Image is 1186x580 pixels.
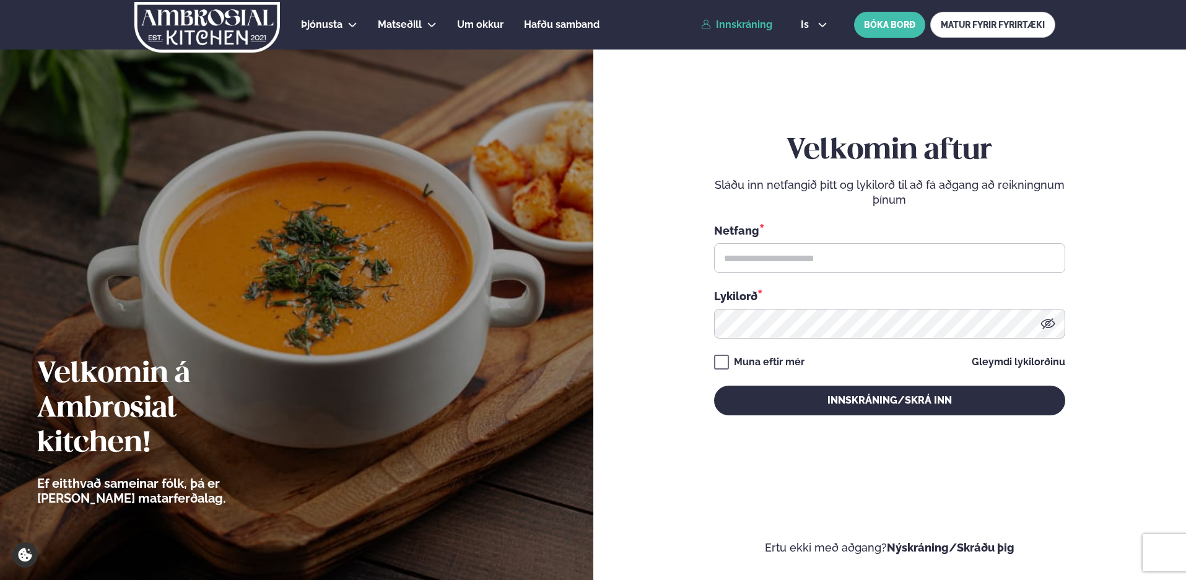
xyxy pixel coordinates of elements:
[524,17,600,32] a: Hafðu samband
[630,540,1149,555] p: Ertu ekki með aðgang?
[714,222,1065,238] div: Netfang
[714,178,1065,207] p: Sláðu inn netfangið þitt og lykilorð til að fá aðgang að reikningnum þínum
[887,541,1014,554] a: Nýskráning/Skráðu þig
[524,19,600,30] span: Hafðu samband
[378,19,422,30] span: Matseðill
[791,20,837,30] button: is
[12,542,38,568] a: Cookie settings
[457,17,504,32] a: Um okkur
[37,476,294,506] p: Ef eitthvað sameinar fólk, þá er [PERSON_NAME] matarferðalag.
[854,12,925,38] button: BÓKA BORÐ
[714,288,1065,304] div: Lykilorð
[37,357,294,461] h2: Velkomin á Ambrosial kitchen!
[972,357,1065,367] a: Gleymdi lykilorðinu
[930,12,1055,38] a: MATUR FYRIR FYRIRTÆKI
[301,19,342,30] span: Þjónusta
[301,17,342,32] a: Þjónusta
[714,134,1065,168] h2: Velkomin aftur
[714,386,1065,415] button: Innskráning/Skrá inn
[133,2,281,53] img: logo
[457,19,504,30] span: Um okkur
[701,19,772,30] a: Innskráning
[378,17,422,32] a: Matseðill
[801,20,813,30] span: is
